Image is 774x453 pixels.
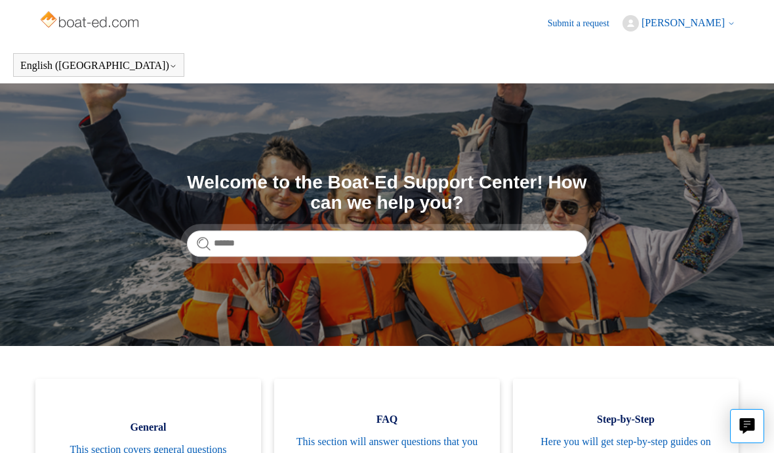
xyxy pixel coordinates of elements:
[730,409,764,443] button: Live chat
[187,230,587,257] input: Search
[187,173,587,213] h1: Welcome to the Boat-Ed Support Center! How can we help you?
[622,15,735,32] button: [PERSON_NAME]
[548,16,622,30] a: Submit a request
[642,17,725,28] span: [PERSON_NAME]
[294,412,480,427] span: FAQ
[39,8,143,34] img: Boat-Ed Help Center home page
[533,412,719,427] span: Step-by-Step
[20,60,177,72] button: English ([GEOGRAPHIC_DATA])
[55,420,241,435] span: General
